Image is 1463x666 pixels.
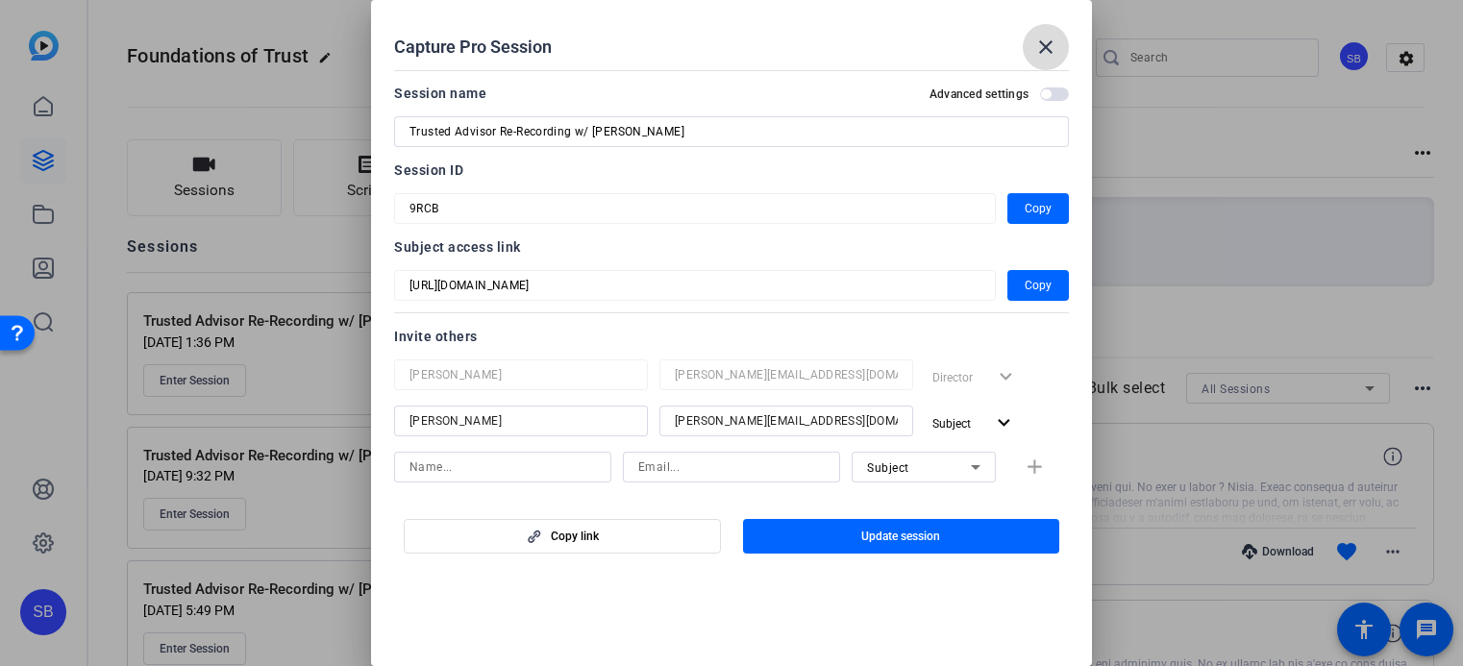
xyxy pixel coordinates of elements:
button: Subject [925,406,1024,440]
input: Email... [675,363,898,386]
button: Update session [743,519,1060,554]
h2: Advanced settings [930,86,1029,102]
input: Session OTP [409,197,980,220]
div: Subject access link [394,235,1069,259]
mat-icon: expand_more [992,411,1016,435]
div: Session ID [394,159,1069,182]
span: Copy [1025,274,1052,297]
button: Copy link [404,519,721,554]
div: Session name [394,82,486,105]
div: Invite others [394,325,1069,348]
span: Subject [932,417,971,431]
span: Copy link [551,529,599,544]
input: Name... [409,456,596,479]
span: Subject [867,461,909,475]
input: Session OTP [409,274,980,297]
div: Capture Pro Session [394,24,1069,70]
input: Name... [409,409,632,432]
input: Email... [638,456,825,479]
input: Email... [675,409,898,432]
mat-icon: close [1034,36,1057,59]
span: Update session [861,529,940,544]
span: Copy [1025,197,1052,220]
input: Enter Session Name [409,120,1054,143]
button: Copy [1007,193,1069,224]
input: Name... [409,363,632,386]
button: Copy [1007,270,1069,301]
